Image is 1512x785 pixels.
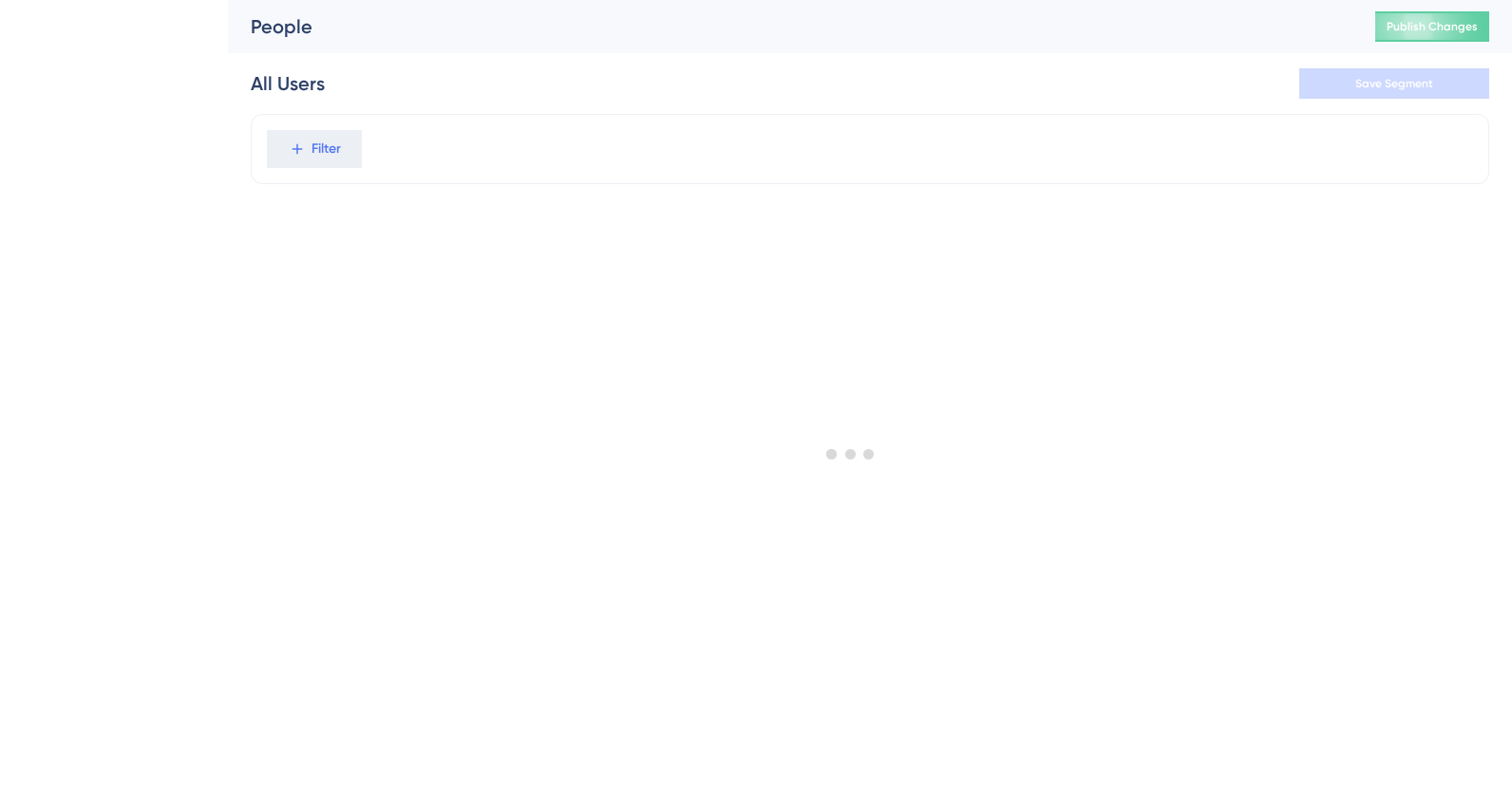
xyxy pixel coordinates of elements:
[1375,11,1489,42] button: Publish Changes
[1387,19,1478,34] span: Publish Changes
[1355,76,1433,91] span: Save Segment
[1299,68,1489,99] button: Save Segment
[251,70,325,97] div: All Users
[251,13,1328,40] div: People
